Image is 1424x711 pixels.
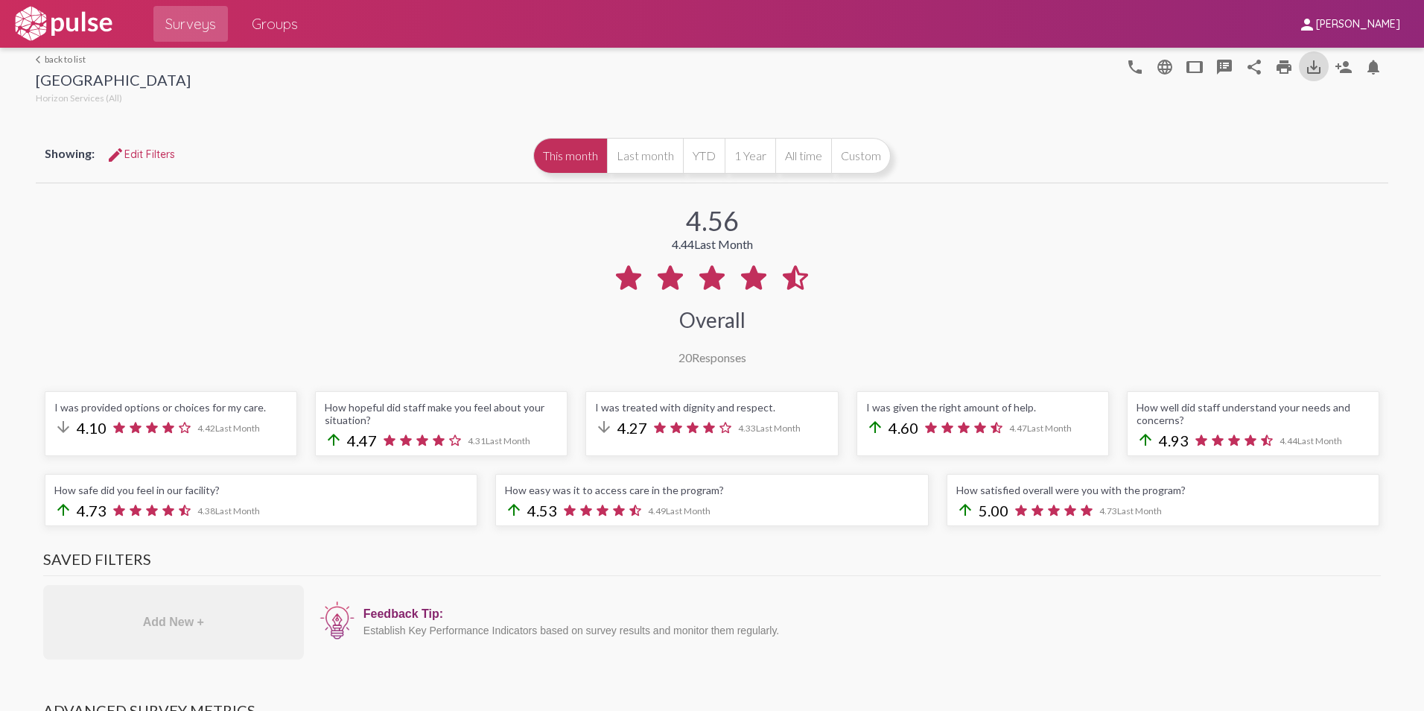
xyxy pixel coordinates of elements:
mat-icon: arrow_downward [595,418,613,436]
span: 4.93 [1159,432,1189,449]
span: 4.47 [1009,423,1072,434]
span: Last Month [1117,505,1162,516]
a: Groups [240,6,310,42]
span: 4.73 [77,502,107,519]
span: 4.42 [197,423,260,434]
button: Edit FiltersEdit Filters [95,141,187,168]
mat-icon: Bell [1364,58,1382,76]
span: 4.53 [527,502,557,519]
div: Overall [679,307,746,332]
mat-icon: speaker_notes [1215,58,1233,76]
span: Last Month [694,237,753,251]
span: 4.10 [77,419,107,437]
div: Responses [678,350,746,364]
button: language [1150,51,1180,81]
span: [PERSON_NAME] [1316,18,1400,31]
span: 5.00 [979,502,1008,519]
mat-icon: arrow_upward [325,431,343,449]
div: [GEOGRAPHIC_DATA] [36,71,191,92]
button: tablet [1180,51,1210,81]
button: Download [1299,51,1329,81]
mat-icon: arrow_upward [505,501,523,519]
mat-icon: person [1298,16,1316,34]
mat-icon: arrow_back_ios [36,55,45,64]
span: Surveys [165,10,216,37]
div: 4.44 [672,237,753,251]
span: 4.47 [347,432,377,449]
mat-icon: print [1275,58,1293,76]
button: Last month [607,138,683,174]
button: All time [775,138,831,174]
button: Custom [831,138,891,174]
button: language [1120,51,1150,81]
span: 4.27 [617,419,647,437]
span: 4.73 [1099,505,1162,516]
mat-icon: language [1126,58,1144,76]
span: Horizon Services (All) [36,92,122,104]
span: Showing: [45,146,95,160]
div: 4.56 [686,204,739,237]
mat-icon: Share [1245,58,1263,76]
span: Last Month [1297,435,1342,446]
mat-icon: arrow_upward [1137,431,1154,449]
mat-icon: arrow_upward [956,501,974,519]
div: How satisfied overall were you with the program? [956,484,1370,496]
a: Surveys [153,6,228,42]
button: This month [533,138,607,174]
div: How safe did you feel in our facility? [54,484,468,496]
mat-icon: Person [1335,58,1353,76]
span: 4.33 [738,423,801,434]
span: Last Month [756,423,801,434]
span: Groups [252,10,298,37]
mat-icon: language [1156,58,1174,76]
button: Person [1329,51,1358,81]
span: Last Month [666,505,711,516]
img: white-logo.svg [12,5,115,42]
div: How easy was it to access care in the program? [505,484,918,496]
span: Edit Filters [107,148,175,161]
span: Last Month [1027,423,1072,434]
a: back to list [36,54,191,65]
div: I was treated with dignity and respect. [595,401,828,414]
button: Share [1239,51,1269,81]
span: 20 [678,350,692,364]
mat-icon: tablet [1186,58,1204,76]
mat-icon: Edit Filters [107,146,124,164]
h3: Saved Filters [43,550,1381,576]
span: 4.44 [1280,435,1342,446]
a: print [1269,51,1299,81]
span: 4.60 [889,419,918,437]
mat-icon: arrow_upward [866,418,884,436]
div: How well did staff understand your needs and concerns? [1137,401,1370,426]
div: Establish Key Performance Indicators based on survey results and monitor them regularly. [363,625,1373,636]
div: Add New + [43,585,304,660]
button: 1 Year [725,138,775,174]
div: Feedback Tip: [363,607,1373,621]
button: Bell [1358,51,1388,81]
mat-icon: arrow_downward [54,418,72,436]
span: Last Month [215,423,260,434]
span: 4.49 [648,505,711,516]
span: Last Month [486,435,530,446]
mat-icon: Download [1305,58,1323,76]
div: How hopeful did staff make you feel about your situation? [325,401,558,426]
button: speaker_notes [1210,51,1239,81]
button: [PERSON_NAME] [1286,10,1412,37]
mat-icon: arrow_upward [54,501,72,519]
span: Last Month [215,505,260,516]
button: YTD [683,138,725,174]
div: I was provided options or choices for my care. [54,401,287,414]
div: I was given the right amount of help. [866,401,1099,414]
span: 4.38 [197,505,260,516]
img: icon12.png [319,600,356,642]
span: 4.31 [468,435,530,446]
